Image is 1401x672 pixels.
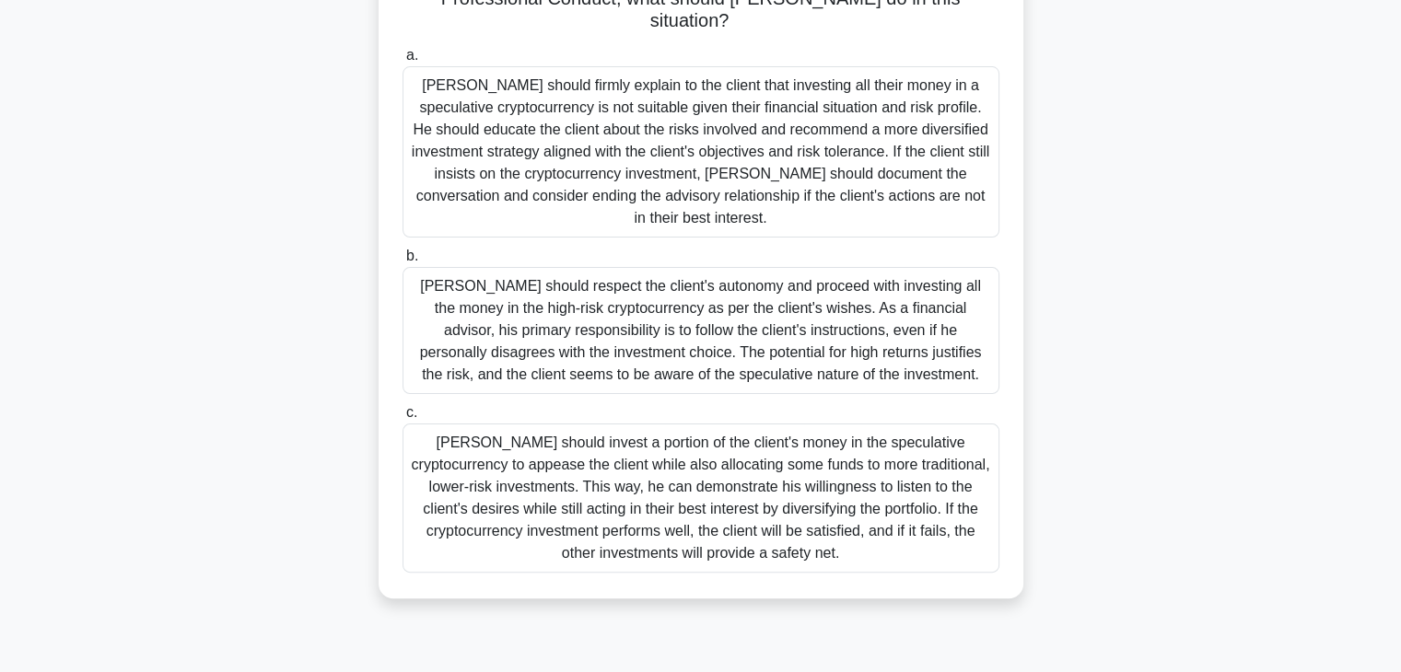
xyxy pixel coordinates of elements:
span: a. [406,47,418,63]
span: c. [406,404,417,420]
div: [PERSON_NAME] should respect the client's autonomy and proceed with investing all the money in th... [403,267,999,394]
div: [PERSON_NAME] should firmly explain to the client that investing all their money in a speculative... [403,66,999,238]
span: b. [406,248,418,263]
div: [PERSON_NAME] should invest a portion of the client's money in the speculative cryptocurrency to ... [403,423,999,573]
